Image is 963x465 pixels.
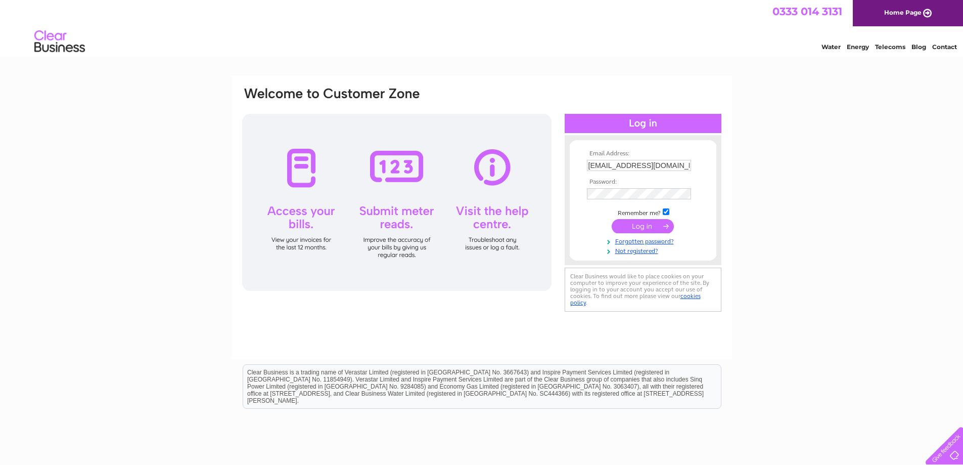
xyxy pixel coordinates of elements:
[584,150,702,157] th: Email Address:
[875,43,905,51] a: Telecoms
[911,43,926,51] a: Blog
[570,292,701,306] a: cookies policy
[587,245,702,255] a: Not registered?
[932,43,957,51] a: Contact
[243,6,721,49] div: Clear Business is a trading name of Verastar Limited (registered in [GEOGRAPHIC_DATA] No. 3667643...
[587,236,702,245] a: Forgotten password?
[565,268,721,312] div: Clear Business would like to place cookies on your computer to improve your experience of the sit...
[847,43,869,51] a: Energy
[821,43,841,51] a: Water
[34,26,85,57] img: logo.png
[772,5,842,18] a: 0333 014 3131
[612,219,674,233] input: Submit
[584,179,702,186] th: Password:
[584,207,702,217] td: Remember me?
